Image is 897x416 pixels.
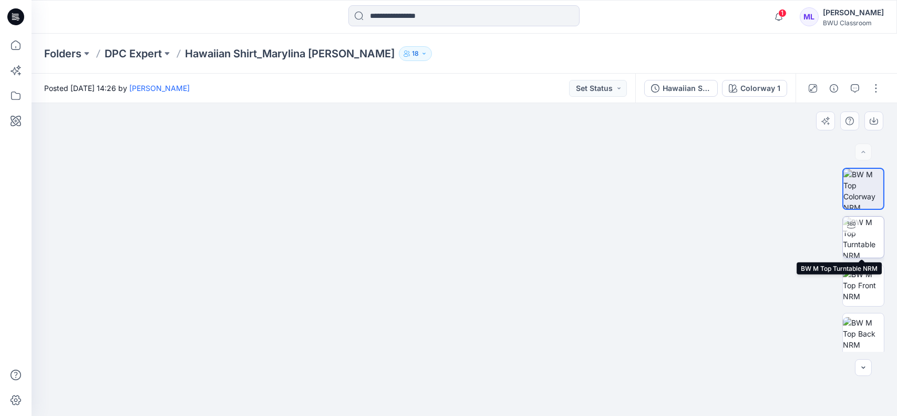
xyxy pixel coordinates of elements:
[778,9,787,17] span: 1
[644,80,718,97] button: Hawaiian Shirt_Marylina [PERSON_NAME]
[800,7,819,26] div: ML
[843,317,884,350] img: BW M Top Back NRM
[823,6,884,19] div: [PERSON_NAME]
[826,80,842,97] button: Details
[823,19,884,27] div: BWU Classroom
[412,48,419,59] p: 18
[843,217,884,258] img: BW M Top Turntable NRM
[843,169,883,209] img: BW M Top Colorway NRM
[722,80,787,97] button: Colorway 1
[105,46,162,61] a: DPC Expert
[740,83,780,94] div: Colorway 1
[843,269,884,302] img: BW M Top Front NRM
[44,83,190,94] span: Posted [DATE] 14:26 by
[129,84,190,93] a: [PERSON_NAME]
[44,46,81,61] a: Folders
[185,46,395,61] p: Hawaiian Shirt_Marylina [PERSON_NAME]
[663,83,711,94] div: Hawaiian Shirt_Marylina [PERSON_NAME]
[399,46,432,61] button: 18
